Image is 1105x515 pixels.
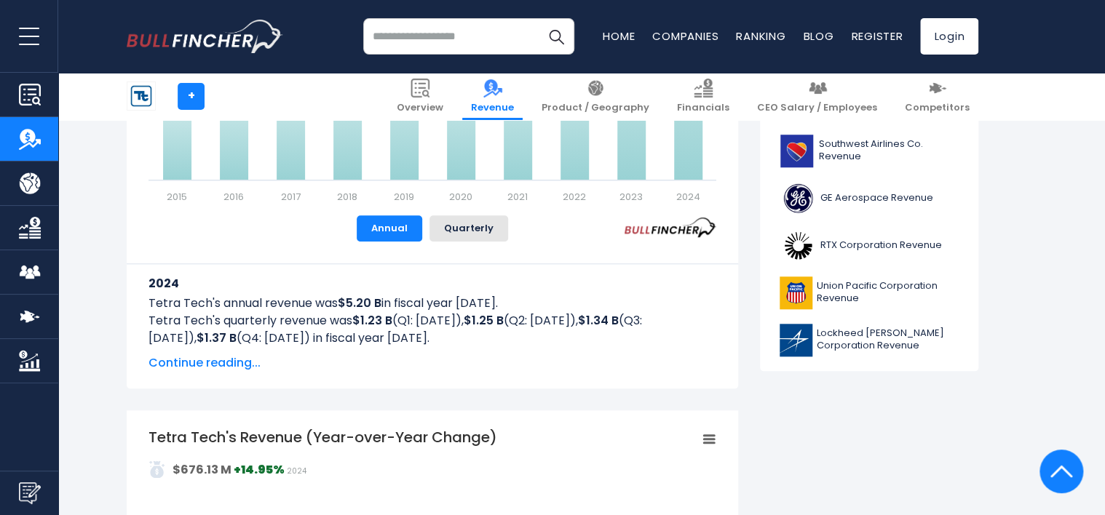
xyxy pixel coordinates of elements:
span: 2024 [287,466,306,476]
h3: 2024 [148,274,716,292]
tspan: Tetra Tech's Revenue (Year-over-Year Change) [148,427,497,447]
a: + [178,83,205,110]
a: Revenue [462,73,523,120]
a: Home [603,28,635,44]
span: Financials [677,102,729,114]
a: Competitors [896,73,978,120]
img: LMT logo [780,324,812,356]
b: $1.37 B [197,330,237,346]
a: Register [851,28,903,44]
b: $1.23 B [352,312,392,329]
text: 2021 [507,190,528,204]
b: $5.20 B [338,295,381,311]
button: Search [538,18,574,55]
button: Quarterly [429,215,508,241]
strong: $676.13 M [173,461,231,478]
a: CEO Salary / Employees [748,73,886,120]
text: 2018 [337,190,357,204]
span: Revenue [471,102,514,114]
text: 2016 [223,190,244,204]
span: Continue reading... [148,354,716,372]
b: $1.25 B [464,312,504,329]
text: 2020 [449,190,472,204]
text: 2022 [563,190,586,204]
a: Lockheed [PERSON_NAME] Corporation Revenue [771,320,967,360]
p: Tetra Tech's quarterly revenue was (Q1: [DATE]), (Q2: [DATE]), (Q3: [DATE]), (Q4: [DATE]) in fisc... [148,312,716,347]
text: 2024 [676,190,700,204]
a: Overview [388,73,452,120]
b: $1.34 B [578,312,619,329]
strong: +14.95% [234,461,285,478]
a: Go to homepage [127,20,283,53]
img: UNP logo [780,276,812,309]
span: Product / Geography [542,102,649,114]
text: 2017 [281,190,301,204]
a: Union Pacific Corporation Revenue [771,273,967,313]
p: Tetra Tech's annual revenue was in fiscal year [DATE]. [148,295,716,312]
a: Financials [668,73,738,120]
text: 2015 [167,190,187,204]
img: addasd [148,460,166,478]
button: Annual [357,215,422,241]
span: Competitors [905,102,970,114]
a: Blog [803,28,833,44]
a: Companies [652,28,718,44]
span: CEO Salary / Employees [757,102,877,114]
text: 2023 [619,190,643,204]
a: Ranking [736,28,785,44]
img: LUV logo [780,135,814,167]
img: bullfincher logo [127,20,283,53]
text: 2019 [394,190,414,204]
img: TTEK logo [127,82,155,110]
a: GE Aerospace Revenue [771,178,967,218]
span: Overview [397,102,443,114]
img: GE logo [780,182,816,215]
a: Login [920,18,978,55]
a: RTX Corporation Revenue [771,225,967,266]
a: Product / Geography [533,73,658,120]
img: RTX logo [780,229,816,262]
a: Southwest Airlines Co. Revenue [771,131,967,171]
